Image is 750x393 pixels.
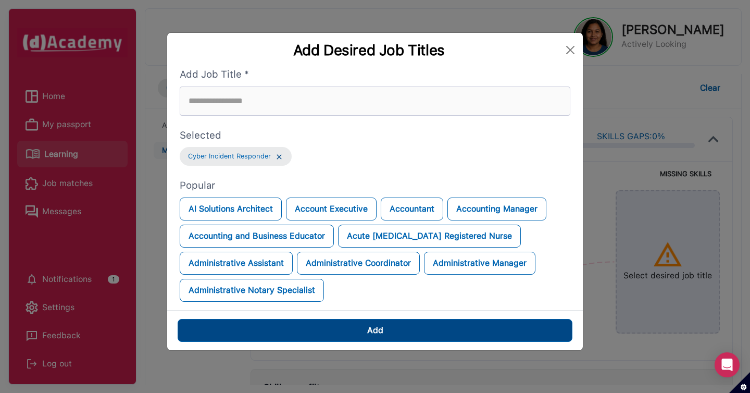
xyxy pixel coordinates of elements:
[447,198,546,220] button: Accounting Manager
[180,67,570,82] label: Add Job Title *
[367,324,383,337] div: Add
[180,252,293,275] button: Administrative Assistant
[286,198,377,220] button: Account Executive
[180,279,324,302] button: Administrative Notary Specialist
[178,319,572,342] button: Add
[180,128,570,143] label: Selected
[424,252,535,275] button: Administrative Manager
[275,152,283,161] img: ...
[715,352,740,377] div: Open Intercom Messenger
[176,41,562,59] div: Add Desired Job Titles
[180,225,334,248] button: Accounting and Business Educator
[729,372,750,393] button: Set cookie preferences
[180,198,282,220] button: AI Solutions Architect
[297,252,420,275] button: Administrative Coordinator
[381,198,443,220] button: Accountant
[338,225,521,248] button: Acute [MEDICAL_DATA] Registered Nurse
[180,178,570,193] label: Popular
[180,147,292,166] button: Cyber Incident Responder...
[562,42,579,58] button: Close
